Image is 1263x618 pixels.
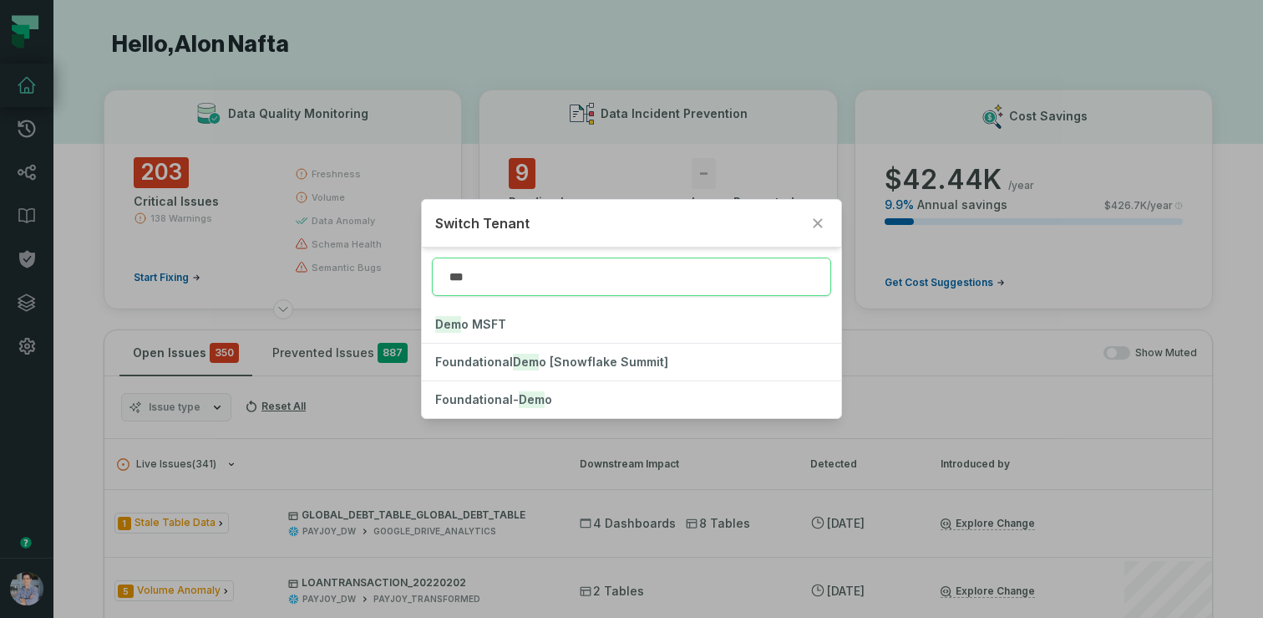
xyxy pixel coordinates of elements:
[435,355,668,369] span: Foundational o [Snowflake Summit]
[808,213,828,233] button: Close
[435,316,461,333] mark: Dem
[519,391,545,408] mark: Dem
[435,317,506,331] span: o MSFT
[422,306,841,343] button: Demo MSFT
[435,392,552,406] span: Foundational- o
[422,344,841,381] button: FoundationalDemo [Snowflake Summit]
[435,213,801,233] h2: Switch Tenant
[513,354,539,370] mark: Dem
[422,381,841,418] button: Foundational-Demo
